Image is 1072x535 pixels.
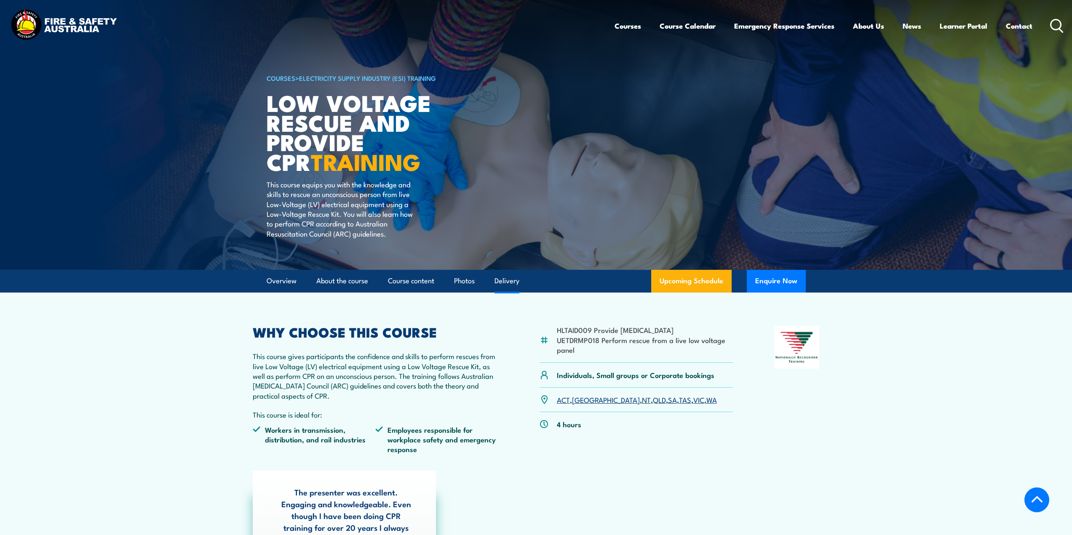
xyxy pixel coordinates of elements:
[267,179,420,238] p: This course equips you with the knowledge and skills to rescue an unconscious person from live Lo...
[774,326,820,369] img: Nationally Recognised Training logo.
[375,425,498,454] li: Employees responsible for workplace safety and emergency response
[253,326,499,338] h2: WHY CHOOSE THIS COURSE
[267,270,297,292] a: Overview
[940,15,987,37] a: Learner Portal
[653,394,666,405] a: QLD
[388,270,434,292] a: Course content
[253,410,499,419] p: This course is ideal for:
[299,73,436,83] a: Electricity Supply Industry (ESI) Training
[660,15,716,37] a: Course Calendar
[557,370,714,380] p: Individuals, Small groups or Corporate bookings
[706,394,717,405] a: WA
[316,270,368,292] a: About the course
[572,394,640,405] a: [GEOGRAPHIC_DATA]
[651,270,732,293] a: Upcoming Schedule
[679,394,691,405] a: TAS
[693,394,704,405] a: VIC
[642,394,651,405] a: NT
[557,335,733,355] li: UETDRMP018 Perform rescue from a live low voltage panel
[557,419,581,429] p: 4 hours
[615,15,641,37] a: Courses
[267,73,295,83] a: COURSES
[253,351,499,400] p: This course gives participants the confidence and skills to perform rescues from live Low Voltage...
[253,425,376,454] li: Workers in transmission, distribution, and rail industries
[734,15,834,37] a: Emergency Response Services
[311,144,420,178] strong: TRAINING
[557,394,570,405] a: ACT
[557,395,717,405] p: , , , , , , ,
[495,270,519,292] a: Delivery
[267,73,475,83] h6: >
[668,394,677,405] a: SA
[267,93,475,171] h1: Low Voltage Rescue and Provide CPR
[747,270,806,293] button: Enquire Now
[903,15,921,37] a: News
[454,270,475,292] a: Photos
[853,15,884,37] a: About Us
[1006,15,1032,37] a: Contact
[557,325,733,335] li: HLTAID009 Provide [MEDICAL_DATA]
